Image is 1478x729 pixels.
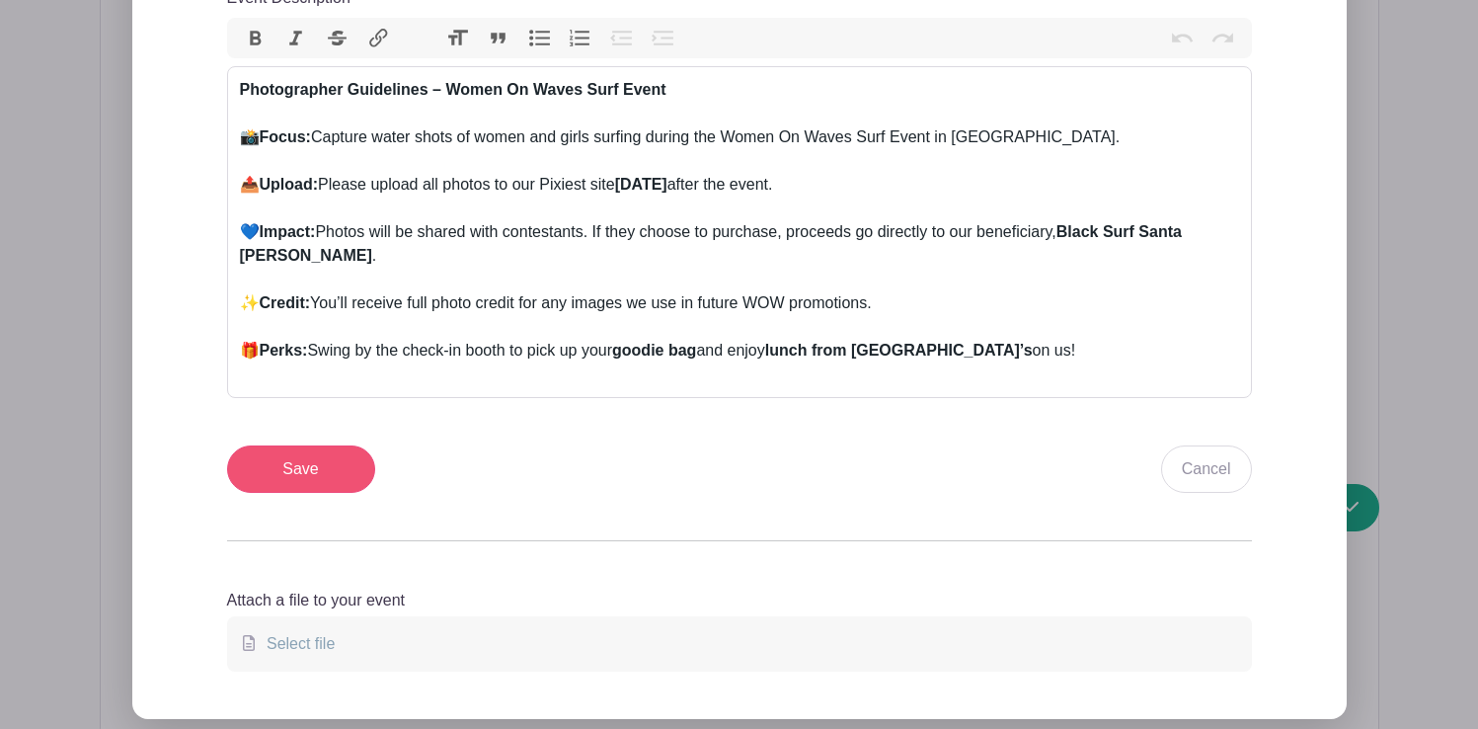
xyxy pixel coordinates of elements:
[240,339,1239,386] div: 🎁 Swing by the check-in booth to pick up your and enjoy on us!
[240,223,1182,264] strong: Black Surf Santa [PERSON_NAME]
[1203,26,1244,51] button: Redo
[317,26,358,51] button: Strikethrough
[240,291,1239,339] div: ✨ You’ll receive full photo credit for any images we use in future WOW promotions.
[615,176,667,193] strong: [DATE]
[436,26,478,51] button: Heading
[260,176,319,193] strong: Upload:
[240,220,1239,291] div: 💙 Photos will be shared with contestants. If they choose to purchase, proceeds go directly to our...
[227,66,1252,398] trix-editor: Event Description
[1161,445,1252,493] a: Cancel
[357,26,399,51] button: Link
[260,223,316,240] strong: Impact:
[259,635,335,652] span: Select file
[235,26,276,51] button: Bold
[240,81,666,98] strong: Photographer Guidelines – Women On Waves Surf Event
[642,26,683,51] button: Increase Level
[240,125,1239,173] div: 📸 Capture water shots of women and girls surfing during the Women On Waves Surf Event in [GEOGRAP...
[560,26,601,51] button: Numbers
[1161,26,1203,51] button: Undo
[227,445,375,493] input: Save
[601,26,643,51] button: Decrease Level
[519,26,561,51] button: Bullets
[275,26,317,51] button: Italic
[478,26,519,51] button: Quote
[240,173,1239,220] div: 📤 Please upload all photos to our Pixiest site after the event.
[260,294,311,311] strong: Credit:
[227,589,1252,612] p: Attach a file to your event
[612,342,696,359] strong: goodie bag
[260,128,311,145] strong: Focus:
[765,342,1033,359] strong: lunch from [GEOGRAPHIC_DATA]’s
[260,342,308,359] strong: Perks:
